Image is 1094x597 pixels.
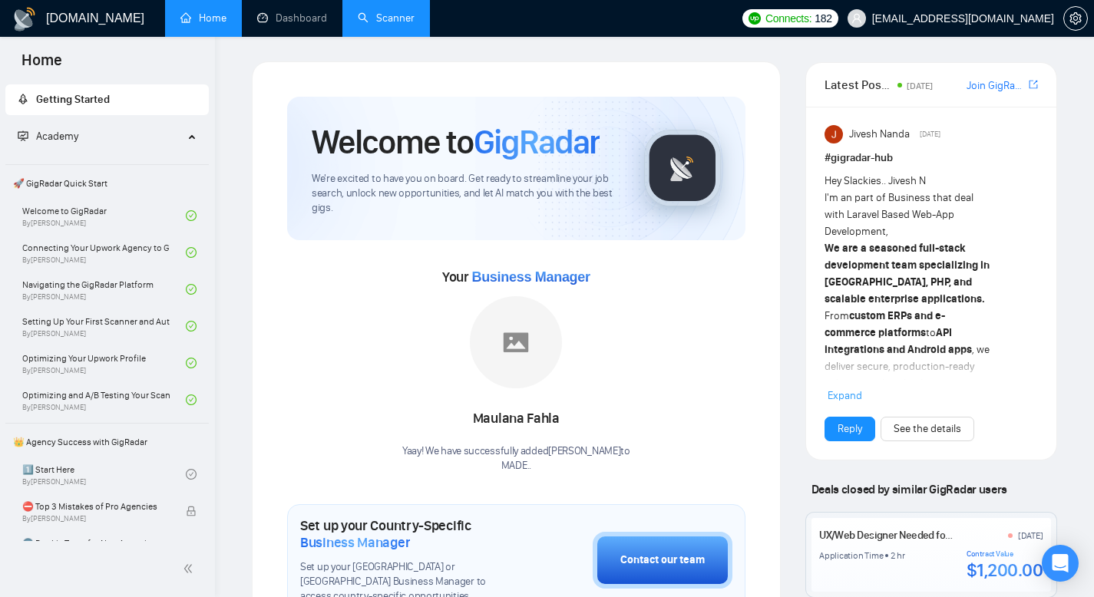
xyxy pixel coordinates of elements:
span: Home [9,49,74,81]
strong: custom ERPs and e-commerce platforms [825,309,945,339]
span: We're excited to have you on board. Get ready to streamline your job search, unlock new opportuni... [312,172,620,216]
a: Reply [838,421,862,437]
span: Business Manager [471,269,590,285]
button: Contact our team [593,532,732,589]
span: By [PERSON_NAME] [22,514,170,523]
span: Expand [828,389,862,402]
span: ⛔ Top 3 Mistakes of Pro Agencies [22,499,170,514]
span: check-circle [186,284,197,295]
a: Setting Up Your First Scanner and Auto-BidderBy[PERSON_NAME] [22,309,186,343]
h1: Set up your Country-Specific [300,517,516,551]
span: Business Manager [300,534,410,551]
a: Navigating the GigRadar PlatformBy[PERSON_NAME] [22,272,186,306]
div: 2 hr [891,549,904,562]
span: [DATE] [907,81,933,91]
div: [DATE] [1018,529,1043,542]
span: Connects: [765,10,811,27]
span: double-left [183,561,198,576]
a: 1️⃣ Start HereBy[PERSON_NAME] [22,457,186,491]
span: 🌚 Rookie Traps for New Agencies [22,536,170,551]
strong: We are a seasoned full-stack development team specializing in [GEOGRAPHIC_DATA], PHP, and scalabl... [825,242,990,305]
img: placeholder.png [470,296,562,388]
span: Jivesh Nanda [849,126,910,143]
span: GigRadar [474,121,600,163]
a: export [1029,78,1038,92]
span: setting [1064,12,1087,25]
span: check-circle [186,469,197,480]
img: upwork-logo.png [749,12,761,25]
span: Your [442,269,590,285]
div: Contact our team [620,552,705,569]
a: Optimizing Your Upwork ProfileBy[PERSON_NAME] [22,346,186,380]
span: check-circle [186,394,197,405]
button: setting [1063,6,1088,31]
p: MADE. . [402,459,630,473]
a: dashboardDashboard [257,12,327,25]
a: Connecting Your Upwork Agency to GigRadarBy[PERSON_NAME] [22,236,186,269]
div: $1,200.00 [967,559,1043,582]
a: Optimizing and A/B Testing Your Scanner for Better ResultsBy[PERSON_NAME] [22,383,186,417]
a: Join GigRadar Slack Community [967,78,1026,94]
span: check-circle [186,358,197,368]
a: See the details [894,421,961,437]
span: 🚀 GigRadar Quick Start [7,168,207,199]
a: homeHome [180,12,226,25]
div: Open Intercom Messenger [1042,545,1079,582]
span: check-circle [186,247,197,258]
span: Latest Posts from the GigRadar Community [825,75,894,94]
button: Reply [825,417,875,441]
div: Application Time [819,549,883,562]
span: lock [186,506,197,516]
a: Welcome to GigRadarBy[PERSON_NAME] [22,199,186,233]
img: Jivesh Nanda [825,125,843,143]
span: check-circle [186,321,197,331]
a: searchScanner [358,12,415,25]
div: Contract Value [967,549,1043,559]
span: 182 [815,10,831,27]
span: 👑 Agency Success with GigRadar [7,427,207,457]
span: export [1029,78,1038,91]
span: [DATE] [920,127,940,141]
span: Academy [18,130,78,143]
span: rocket [18,94,28,104]
h1: # gigradar-hub [825,150,1038,167]
img: logo [12,7,37,31]
a: UX/Web Designer Needed for New Website Design [819,529,1043,542]
span: fund-projection-screen [18,130,28,141]
button: See the details [881,417,974,441]
span: Academy [36,130,78,143]
li: Getting Started [5,84,209,115]
span: user [851,13,862,24]
span: Deals closed by similar GigRadar users [805,476,1013,503]
div: Yaay! We have successfully added [PERSON_NAME] to [402,444,630,473]
span: Getting Started [36,93,110,106]
img: gigradar-logo.png [644,130,721,206]
h1: Welcome to [312,121,600,163]
div: Maulana Fahla [402,406,630,432]
span: check-circle [186,210,197,221]
a: setting [1063,12,1088,25]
